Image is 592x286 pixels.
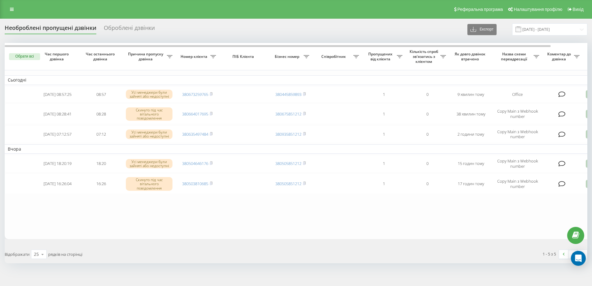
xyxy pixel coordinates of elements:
td: 2 години тому [449,125,493,143]
div: Усі менеджери були зайняті або недоступні [126,90,172,99]
td: Copy Main з Webhook number [493,104,542,124]
div: Усі менеджери були зайняті або недоступні [126,129,172,139]
td: Office [493,86,542,103]
td: [DATE] 07:12:57 [36,125,79,143]
span: Відображати [5,251,30,257]
td: 9 хвилин тому [449,86,493,103]
span: Реферальна програма [457,7,503,12]
span: Коментар до дзвінка [545,52,574,61]
td: 08:57 [79,86,123,103]
a: 380505851212 [275,181,301,186]
td: 16:26 [79,174,123,194]
div: Необроблені пропущені дзвінки [5,25,96,34]
td: Copy Main з Webhook number [493,174,542,194]
a: 380664017695 [182,111,208,117]
button: Обрати всі [9,53,40,60]
td: 0 [406,155,449,172]
a: 380675851212 [275,111,301,117]
a: 380935851212 [275,131,301,137]
div: Open Intercom Messenger [571,251,586,266]
div: Скинуто під час вітального повідомлення [126,107,172,121]
a: 380635497484 [182,131,208,137]
span: Назва схеми переадресації [496,52,534,61]
span: Номер клієнта [179,54,210,59]
span: Причина пропуску дзвінка [126,52,167,61]
td: [DATE] 08:28:41 [36,104,79,124]
span: ПІБ Клієнта [224,54,264,59]
span: Час останнього дзвінка [84,52,118,61]
td: 38 хвилин тому [449,104,493,124]
a: 380505851212 [275,161,301,166]
div: Скинуто під час вітального повідомлення [126,177,172,191]
td: 1 [362,155,406,172]
td: 1 [362,125,406,143]
td: 0 [406,86,449,103]
td: Copy Main з Webhook number [493,125,542,143]
a: 380445859893 [275,91,301,97]
span: Співробітник [315,54,353,59]
td: 0 [406,104,449,124]
span: Пропущених від клієнта [365,52,397,61]
td: 15 годин тому [449,155,493,172]
span: Як довго дзвінок втрачено [454,52,488,61]
a: 380673259765 [182,91,208,97]
td: 18:20 [79,155,123,172]
div: Оброблені дзвінки [104,25,155,34]
td: 0 [406,174,449,194]
td: 08:28 [79,104,123,124]
a: 380504646176 [182,161,208,166]
span: Кількість спроб зв'язатись з клієнтом [409,49,440,64]
span: Налаштування профілю [514,7,562,12]
td: 17 годин тому [449,174,493,194]
td: Copy Main з Webhook number [493,155,542,172]
td: [DATE] 08:57:25 [36,86,79,103]
td: [DATE] 18:20:19 [36,155,79,172]
a: 1 [568,250,578,259]
td: 0 [406,125,449,143]
span: рядків на сторінці [48,251,82,257]
td: 07:12 [79,125,123,143]
div: Усі менеджери були зайняті або недоступні [126,159,172,168]
td: 1 [362,104,406,124]
span: Час першого дзвінка [41,52,74,61]
span: Бізнес номер [272,54,304,59]
div: 25 [34,251,39,257]
td: [DATE] 16:26:04 [36,174,79,194]
span: Вихід [573,7,584,12]
td: 1 [362,86,406,103]
button: Експорт [467,24,497,35]
td: 1 [362,174,406,194]
div: 1 - 5 з 5 [543,251,556,257]
a: 380503810685 [182,181,208,186]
